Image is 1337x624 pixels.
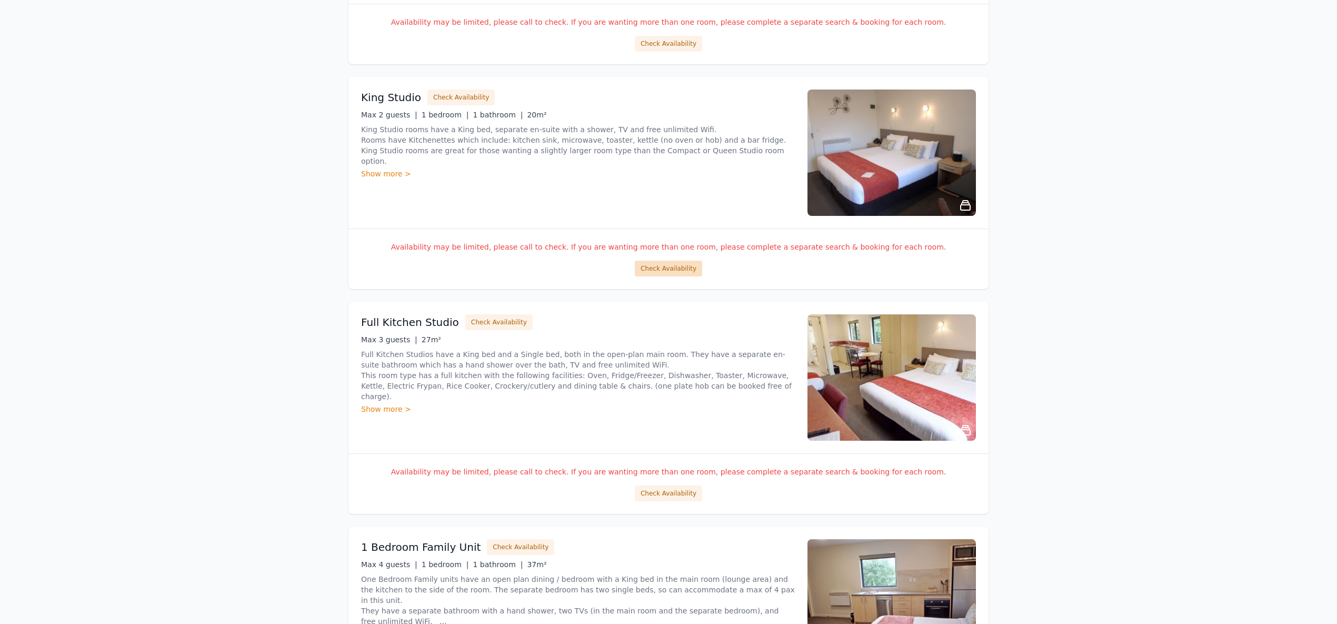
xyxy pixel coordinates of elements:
span: 1 bedroom | [422,560,469,569]
button: Check Availability [635,36,702,52]
span: 1 bathroom | [473,560,523,569]
button: Check Availability [427,90,495,105]
span: 37m² [527,560,546,569]
div: Show more > [361,404,795,414]
div: Show more > [361,169,795,179]
span: Max 3 guests | [361,335,417,344]
h3: King Studio [361,90,421,105]
span: Max 2 guests | [361,111,417,119]
p: Availability may be limited, please call to check. If you are wanting more than one room, please ... [361,242,976,252]
p: Full Kitchen Studios have a King bed and a Single bed, both in the open-plan main room. They have... [361,349,795,402]
button: Check Availability [635,486,702,501]
span: Max 4 guests | [361,560,417,569]
p: Availability may be limited, please call to check. If you are wanting more than one room, please ... [361,467,976,477]
button: Check Availability [465,314,533,330]
button: Check Availability [487,539,554,555]
h3: Full Kitchen Studio [361,315,459,330]
h3: 1 Bedroom Family Unit [361,540,481,554]
span: 27m² [422,335,441,344]
span: 1 bathroom | [473,111,523,119]
button: Check Availability [635,261,702,276]
span: 20m² [527,111,546,119]
span: 1 bedroom | [422,111,469,119]
p: King Studio rooms have a King bed, separate en-suite with a shower, TV and free unlimited Wifi. R... [361,124,795,166]
p: Availability may be limited, please call to check. If you are wanting more than one room, please ... [361,17,976,27]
